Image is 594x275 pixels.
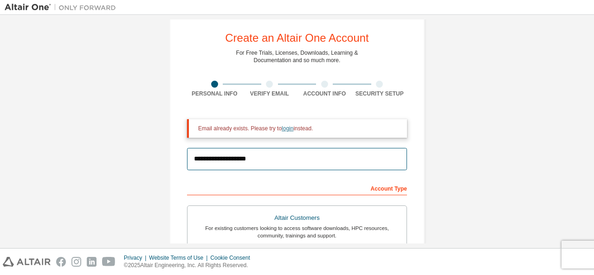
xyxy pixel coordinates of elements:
img: altair_logo.svg [3,257,51,267]
div: Personal Info [187,90,242,97]
div: Account Type [187,180,407,195]
p: © 2025 Altair Engineering, Inc. All Rights Reserved. [124,262,256,269]
div: Create an Altair One Account [225,32,369,44]
div: Privacy [124,254,149,262]
div: Email already exists. Please try to instead. [198,125,400,132]
a: login [282,125,293,132]
div: Account Info [297,90,352,97]
div: Verify Email [242,90,297,97]
img: instagram.svg [71,257,81,267]
div: For existing customers looking to access software downloads, HPC resources, community, trainings ... [193,224,401,239]
img: youtube.svg [102,257,116,267]
div: Altair Customers [193,211,401,224]
div: Cookie Consent [210,254,255,262]
img: Altair One [5,3,121,12]
div: For Free Trials, Licenses, Downloads, Learning & Documentation and so much more. [236,49,358,64]
img: facebook.svg [56,257,66,267]
div: Security Setup [352,90,407,97]
img: linkedin.svg [87,257,97,267]
div: Website Terms of Use [149,254,210,262]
